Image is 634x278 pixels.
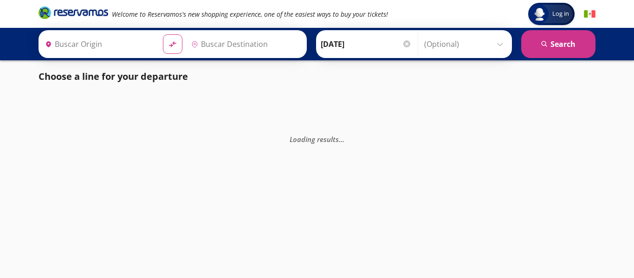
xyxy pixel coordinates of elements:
button: Search [521,30,595,58]
em: Loading results [290,134,344,143]
input: Buscar Origin [41,32,155,56]
i: Brand Logo [39,6,108,19]
span: Log in [549,9,573,19]
p: Choose a line for your departure [39,70,188,84]
input: Buscar Destination [188,32,302,56]
button: Español [584,8,595,20]
a: Brand Logo [39,6,108,22]
input: Select Date [321,32,412,56]
span: . [339,134,341,143]
em: Welcome to Reservamos's new shopping experience, one of the easiest ways to buy your tickets! [112,10,388,19]
input: (Optional) [424,32,507,56]
span: . [341,134,343,143]
span: . [343,134,344,143]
